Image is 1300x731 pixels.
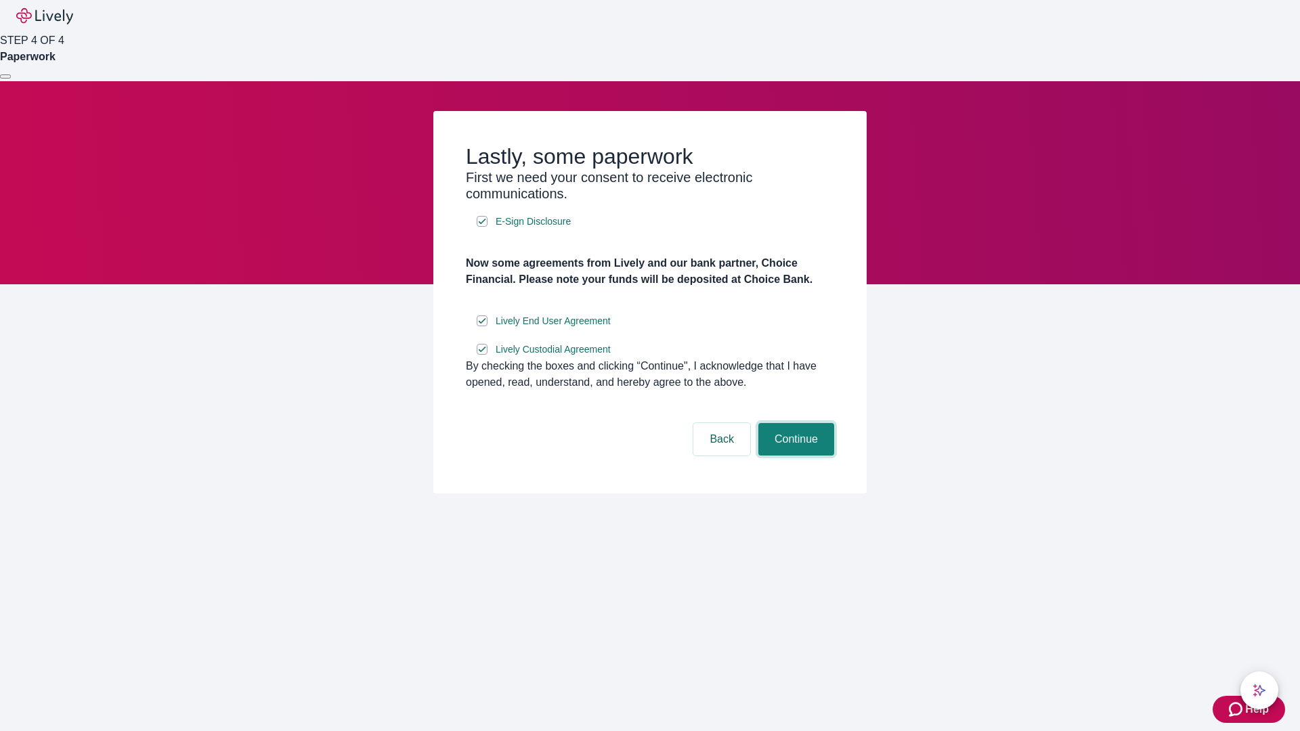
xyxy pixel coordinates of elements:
[466,358,834,391] div: By checking the boxes and clicking “Continue", I acknowledge that I have opened, read, understand...
[1213,696,1285,723] button: Zendesk support iconHelp
[493,213,573,230] a: e-sign disclosure document
[496,342,611,357] span: Lively Custodial Agreement
[496,215,571,229] span: E-Sign Disclosure
[758,423,834,456] button: Continue
[466,143,834,169] h2: Lastly, some paperwork
[1253,684,1266,697] svg: Lively AI Assistant
[466,169,834,202] h3: First we need your consent to receive electronic communications.
[496,314,611,328] span: Lively End User Agreement
[1240,671,1278,709] button: chat
[693,423,750,456] button: Back
[1245,701,1269,717] span: Help
[493,313,613,330] a: e-sign disclosure document
[466,255,834,288] h4: Now some agreements from Lively and our bank partner, Choice Financial. Please note your funds wi...
[1229,701,1245,717] svg: Zendesk support icon
[493,341,613,358] a: e-sign disclosure document
[16,8,73,24] img: Lively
